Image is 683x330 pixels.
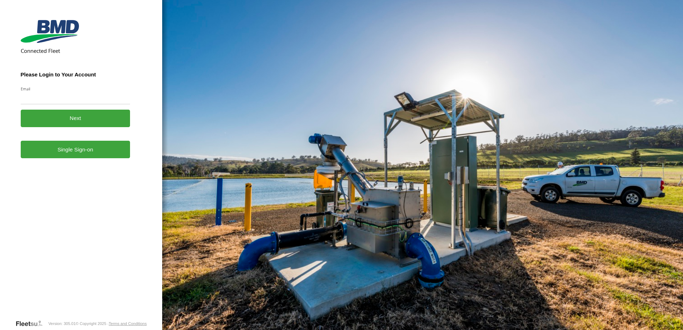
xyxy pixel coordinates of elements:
label: Email [21,86,130,91]
h3: Please Login to Your Account [21,71,130,77]
img: BMD [21,20,79,43]
a: Visit our Website [15,320,48,327]
a: Terms and Conditions [109,321,146,326]
button: Next [21,110,130,127]
div: © Copyright 2025 - [76,321,147,326]
div: Version: 305.01 [48,321,75,326]
a: Single Sign-on [21,141,130,158]
h2: Connected Fleet [21,47,130,54]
